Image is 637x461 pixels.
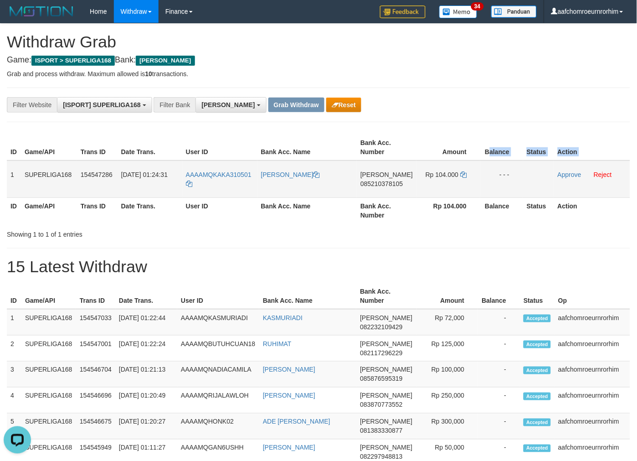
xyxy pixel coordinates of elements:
[416,135,480,161] th: Amount
[118,197,182,223] th: Date Trans.
[360,349,402,357] span: Copy 082117296229 to clipboard
[524,315,551,322] span: Accepted
[558,171,581,178] a: Approve
[7,283,21,309] th: ID
[182,135,257,161] th: User ID
[7,33,630,51] h1: Withdraw Grab
[480,197,523,223] th: Balance
[7,97,57,113] div: Filter Website
[360,314,412,321] span: [PERSON_NAME]
[554,197,630,223] th: Action
[594,171,612,178] a: Reject
[177,283,259,309] th: User ID
[523,197,554,223] th: Status
[177,414,259,440] td: AAAAMQHONK02
[460,171,467,178] a: Copy 104000 to clipboard
[7,5,76,18] img: MOTION_logo.png
[360,171,413,178] span: [PERSON_NAME]
[360,392,412,399] span: [PERSON_NAME]
[360,427,402,435] span: Copy 081383330877 to clipboard
[263,314,303,321] a: KASMURIADI
[360,340,412,347] span: [PERSON_NAME]
[478,362,520,388] td: -
[268,98,324,112] button: Grab Withdraw
[263,392,315,399] a: [PERSON_NAME]
[154,97,195,113] div: Filter Bank
[76,309,115,336] td: 154547033
[416,336,478,362] td: Rp 125,000
[471,2,483,10] span: 34
[263,444,315,451] a: [PERSON_NAME]
[21,135,77,161] th: Game/API
[480,135,523,161] th: Balance
[177,388,259,414] td: AAAAMQRIJALAWLOH
[356,283,416,309] th: Bank Acc. Number
[7,414,21,440] td: 5
[21,362,76,388] td: SUPERLIGA168
[416,414,478,440] td: Rp 300,000
[524,393,551,400] span: Accepted
[7,226,259,239] div: Showing 1 to 1 of 1 entries
[426,171,458,178] span: Rp 104.000
[76,414,115,440] td: 154546675
[360,401,402,409] span: Copy 083870773552 to clipboard
[478,309,520,336] td: -
[21,336,76,362] td: SUPERLIGA168
[524,445,551,452] span: Accepted
[357,135,416,161] th: Bank Acc. Number
[76,336,115,362] td: 154547001
[555,414,630,440] td: aafchomroeurnrorhim
[177,336,259,362] td: AAAAMQBUTUHCUAN18
[121,171,168,178] span: [DATE] 01:24:31
[177,362,259,388] td: AAAAMQNADIACAMILA
[478,336,520,362] td: -
[76,388,115,414] td: 154546696
[186,171,252,178] span: AAAAMQKAKA310501
[555,309,630,336] td: aafchomroeurnrorhim
[115,336,177,362] td: [DATE] 01:22:24
[7,309,21,336] td: 1
[115,309,177,336] td: [DATE] 01:22:44
[261,171,320,178] a: [PERSON_NAME]
[257,197,357,223] th: Bank Acc. Name
[416,388,478,414] td: Rp 250,000
[520,283,555,309] th: Status
[21,197,77,223] th: Game/API
[360,366,412,373] span: [PERSON_NAME]
[263,366,315,373] a: [PERSON_NAME]
[7,135,21,161] th: ID
[555,336,630,362] td: aafchomroeurnrorhim
[21,283,76,309] th: Game/API
[360,375,402,383] span: Copy 085876595319 to clipboard
[21,161,77,198] td: SUPERLIGA168
[63,101,140,109] span: [ISPORT] SUPERLIGA168
[7,197,21,223] th: ID
[7,336,21,362] td: 2
[115,283,177,309] th: Date Trans.
[118,135,182,161] th: Date Trans.
[21,388,76,414] td: SUPERLIGA168
[57,97,152,113] button: [ISPORT] SUPERLIGA168
[77,135,118,161] th: Trans ID
[21,414,76,440] td: SUPERLIGA168
[478,388,520,414] td: -
[416,362,478,388] td: Rp 100,000
[360,180,403,187] span: Copy 085210378105 to clipboard
[326,98,361,112] button: Reset
[136,56,195,66] span: [PERSON_NAME]
[21,309,76,336] td: SUPERLIGA168
[257,135,357,161] th: Bank Acc. Name
[478,414,520,440] td: -
[76,362,115,388] td: 154546704
[524,367,551,374] span: Accepted
[416,283,478,309] th: Amount
[555,362,630,388] td: aafchomroeurnrorhim
[7,56,630,65] h4: Game: Bank:
[7,161,21,198] td: 1
[182,197,257,223] th: User ID
[523,135,554,161] th: Status
[491,5,537,18] img: panduan.png
[263,340,292,347] a: RUHIMAT
[81,171,113,178] span: 154547286
[380,5,426,18] img: Feedback.jpg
